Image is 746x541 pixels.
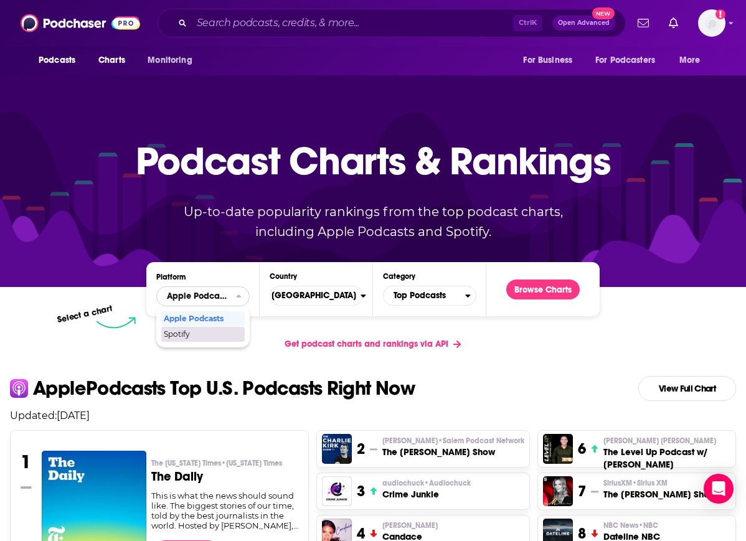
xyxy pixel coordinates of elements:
[192,13,513,33] input: Search podcasts, credits, & more...
[285,339,448,349] span: Get podcast charts and rankings via API
[382,446,524,458] h3: The [PERSON_NAME] Show
[136,120,611,201] p: Podcast Charts & Rankings
[383,286,476,306] button: Categories
[578,440,586,458] h3: 6
[98,52,125,69] span: Charts
[382,488,471,501] h3: Crime Junkie
[664,12,683,34] a: Show notifications dropdown
[90,49,133,72] a: Charts
[39,52,75,69] span: Podcasts
[156,286,250,306] button: close menu
[270,286,363,306] button: Countries
[151,458,282,468] span: The [US_STATE] Times
[357,440,365,458] h3: 2
[679,52,701,69] span: More
[523,52,572,69] span: For Business
[578,482,586,501] h3: 7
[56,303,113,325] p: Select a chart
[698,9,725,37] span: Logged in as evankrask
[438,436,524,445] span: • Salem Podcast Network
[603,520,658,530] span: NBC News
[603,488,716,501] h3: The [PERSON_NAME] Show
[322,476,352,506] img: Crime Junkie
[151,458,299,468] p: The New York Times • New York Times
[603,478,716,501] a: SiriusXM•Sirius XMThe [PERSON_NAME] Show
[704,474,734,504] div: Open Intercom Messenger
[638,521,658,530] span: • NBC
[384,285,465,306] span: Top Podcasts
[513,15,542,31] span: Ctrl K
[10,379,28,397] img: apple Icon
[558,20,610,26] span: Open Advanced
[382,436,524,446] p: Charlie Kirk • Salem Podcast Network
[156,286,250,306] h2: Platforms
[164,331,241,338] span: Spotify
[698,9,725,37] img: User Profile
[715,9,725,19] svg: Add a profile image
[424,479,471,487] span: • Audiochuck
[603,436,730,446] p: Paul Alex Espinoza
[603,478,668,488] span: SiriusXM
[151,471,299,483] h3: The Daily
[221,459,282,468] span: • [US_STATE] Times
[632,479,668,487] span: • Sirius XM
[21,11,140,35] img: Podchaser - Follow, Share and Rate Podcasts
[161,311,245,326] div: Apple Podcasts
[322,434,352,464] img: The Charlie Kirk Show
[148,52,192,69] span: Monitoring
[603,478,716,488] p: SiriusXM • Sirius XM
[698,9,725,37] button: Show profile menu
[382,520,438,530] p: Candace Owens
[506,280,580,299] button: Browse Charts
[638,376,736,401] a: View Full Chart
[139,49,208,72] button: open menu
[97,317,136,329] img: select arrow
[382,436,524,446] span: [PERSON_NAME]
[30,49,92,72] button: open menu
[158,9,626,37] div: Search podcasts, credits, & more...
[603,436,730,471] a: [PERSON_NAME] [PERSON_NAME]The Level Up Podcast w/ [PERSON_NAME]
[382,478,471,488] span: audiochuck
[151,458,299,491] a: The [US_STATE] Times•[US_STATE] TimesThe Daily
[161,327,245,342] div: Spotify
[514,49,588,72] button: open menu
[159,202,587,242] p: Up-to-date popularity rankings from the top podcast charts, including Apple Podcasts and Spotify.
[262,285,361,306] span: [GEOGRAPHIC_DATA]
[151,491,299,530] div: This is what the news should sound like. The biggest stories of our time, told by the best journa...
[382,478,471,501] a: audiochuck•AudiochuckCrime Junkie
[33,379,415,398] p: Apple Podcasts Top U.S. Podcasts Right Now
[382,478,471,488] p: audiochuck • Audiochuck
[275,329,471,359] a: Get podcast charts and rankings via API
[595,52,655,69] span: For Podcasters
[671,49,716,72] button: open menu
[167,292,229,301] span: Apple Podcasts
[587,49,673,72] button: open menu
[592,7,615,19] span: New
[552,16,615,31] button: Open AdvancedNew
[633,12,654,34] a: Show notifications dropdown
[543,476,573,506] img: The Megyn Kelly Show
[543,434,573,464] img: The Level Up Podcast w/ Paul Alex
[603,436,716,446] span: [PERSON_NAME] [PERSON_NAME]
[382,520,438,530] span: [PERSON_NAME]
[603,446,730,471] h3: The Level Up Podcast w/ [PERSON_NAME]
[603,520,660,530] p: NBC News • NBC
[164,315,241,322] span: Apple Podcasts
[382,436,524,458] a: [PERSON_NAME]•Salem Podcast NetworkThe [PERSON_NAME] Show
[357,482,365,501] h3: 3
[21,451,31,473] h3: 1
